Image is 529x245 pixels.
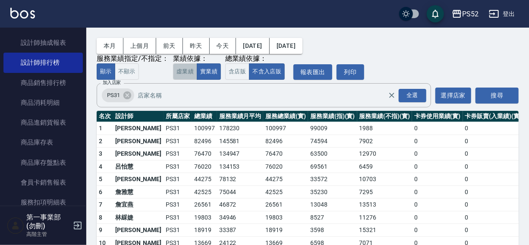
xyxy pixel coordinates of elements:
[113,211,164,224] td: 林綵婕
[263,122,308,135] td: 100997
[164,122,192,135] td: PS31
[357,198,412,211] td: 13513
[3,33,83,53] a: 設計師抽成報表
[173,54,221,63] div: 業績依據：
[463,173,524,186] td: 0
[99,163,102,170] span: 4
[192,211,217,224] td: 19803
[308,198,357,211] td: 13048
[308,185,357,198] td: 35230
[97,63,115,80] button: 顯示
[164,135,192,148] td: PS31
[357,224,412,237] td: 15321
[463,111,524,122] th: 卡券販賣(入業績)(實)
[102,88,134,102] div: PS31
[485,6,519,22] button: 登出
[412,185,463,198] td: 0
[462,9,479,19] div: PS52
[435,88,471,104] button: 選擇店家
[26,230,70,238] p: 高階主管
[192,173,217,186] td: 44275
[3,132,83,152] a: 商品庫存表
[99,138,102,144] span: 2
[3,93,83,113] a: 商品消耗明細
[463,198,524,211] td: 0
[103,79,121,86] label: 加入店家
[113,160,164,173] td: 呂怡慧
[102,91,125,100] span: PS31
[99,188,102,195] span: 6
[263,173,308,186] td: 44275
[308,211,357,224] td: 8527
[263,111,308,122] th: 服務總業績(實)
[99,150,102,157] span: 3
[463,122,524,135] td: 0
[337,64,364,80] button: 列印
[217,135,264,148] td: 145581
[192,148,217,160] td: 76470
[3,53,83,72] a: 設計師排行榜
[412,160,463,173] td: 0
[183,38,210,54] button: 昨天
[97,111,113,122] th: 名次
[217,211,264,224] td: 34946
[26,213,70,230] h5: 第一事業部 (勿刪)
[270,38,302,54] button: [DATE]
[399,89,426,102] div: 全選
[164,111,192,122] th: 所屬店家
[412,198,463,211] td: 0
[210,38,236,54] button: 今天
[397,87,428,104] button: Open
[225,63,249,80] button: 含店販
[308,148,357,160] td: 63500
[164,185,192,198] td: PS31
[308,224,357,237] td: 3598
[475,88,519,104] button: 搜尋
[463,160,524,173] td: 0
[412,211,463,224] td: 0
[192,224,217,237] td: 18919
[263,148,308,160] td: 76470
[113,135,164,148] td: [PERSON_NAME]
[463,211,524,224] td: 0
[412,173,463,186] td: 0
[217,173,264,186] td: 78132
[3,73,83,93] a: 商品銷售排行榜
[135,88,403,103] input: 店家名稱
[412,148,463,160] td: 0
[3,192,83,212] a: 服務扣項明細表
[357,173,412,186] td: 10703
[357,160,412,173] td: 6459
[357,111,412,122] th: 服務業績(不指)(實)
[217,111,264,122] th: 服務業績月平均
[156,38,183,54] button: 前天
[412,122,463,135] td: 0
[217,148,264,160] td: 134947
[263,224,308,237] td: 18919
[113,185,164,198] td: 詹雅慧
[164,173,192,186] td: PS31
[427,5,444,22] button: save
[99,226,102,233] span: 9
[217,198,264,211] td: 46872
[412,111,463,122] th: 卡券使用業績(實)
[217,122,264,135] td: 178230
[113,111,164,122] th: 設計師
[3,113,83,132] a: 商品進銷貨報表
[164,148,192,160] td: PS31
[192,160,217,173] td: 76020
[192,198,217,211] td: 26561
[217,185,264,198] td: 75044
[3,153,83,173] a: 商品庫存盤點表
[463,224,524,237] td: 0
[293,64,332,80] button: 報表匯出
[463,148,524,160] td: 0
[99,176,102,182] span: 5
[113,224,164,237] td: [PERSON_NAME]
[97,54,169,63] div: 服務業績指定/不指定：
[357,135,412,148] td: 7902
[164,224,192,237] td: PS31
[308,160,357,173] td: 69561
[217,224,264,237] td: 33387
